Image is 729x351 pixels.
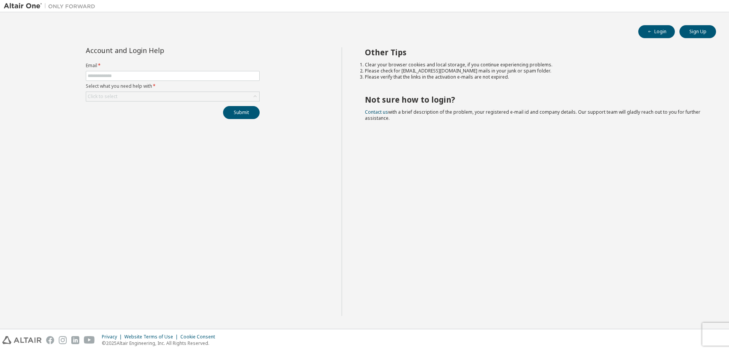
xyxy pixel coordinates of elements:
img: youtube.svg [84,336,95,344]
div: Click to select [86,92,259,101]
h2: Other Tips [365,47,703,57]
img: facebook.svg [46,336,54,344]
label: Email [86,63,260,69]
a: Contact us [365,109,388,115]
div: Website Terms of Use [124,334,180,340]
img: linkedin.svg [71,336,79,344]
label: Select what you need help with [86,83,260,89]
li: Please check for [EMAIL_ADDRESS][DOMAIN_NAME] mails in your junk or spam folder. [365,68,703,74]
span: with a brief description of the problem, your registered e-mail id and company details. Our suppo... [365,109,700,121]
button: Sign Up [679,25,716,38]
li: Clear your browser cookies and local storage, if you continue experiencing problems. [365,62,703,68]
div: Click to select [88,93,117,100]
div: Privacy [102,334,124,340]
li: Please verify that the links in the activation e-mails are not expired. [365,74,703,80]
div: Account and Login Help [86,47,225,53]
img: Altair One [4,2,99,10]
p: © 2025 Altair Engineering, Inc. All Rights Reserved. [102,340,220,346]
img: instagram.svg [59,336,67,344]
img: altair_logo.svg [2,336,42,344]
div: Cookie Consent [180,334,220,340]
button: Login [638,25,675,38]
button: Submit [223,106,260,119]
h2: Not sure how to login? [365,95,703,105]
